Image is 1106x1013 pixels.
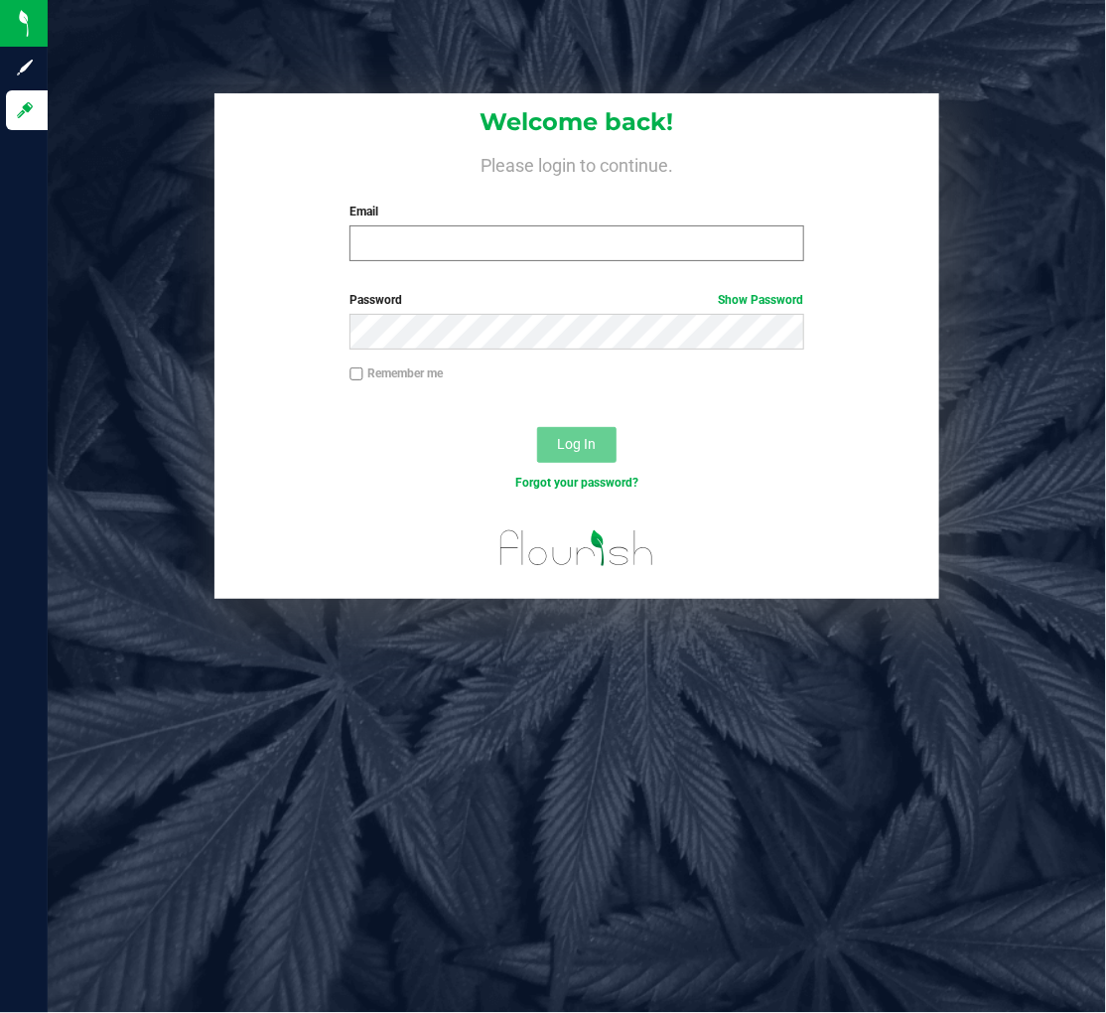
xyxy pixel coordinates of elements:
inline-svg: Sign up [15,58,35,77]
input: Remember me [349,367,363,381]
label: Remember me [349,364,443,382]
span: Log In [557,436,596,452]
h1: Welcome back! [214,109,940,135]
inline-svg: Log in [15,100,35,120]
label: Email [349,203,803,220]
button: Log In [537,427,617,463]
a: Show Password [719,293,804,307]
img: flourish_logo.svg [486,512,668,584]
span: Password [349,293,402,307]
h4: Please login to continue. [214,151,940,175]
a: Forgot your password? [515,476,638,490]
